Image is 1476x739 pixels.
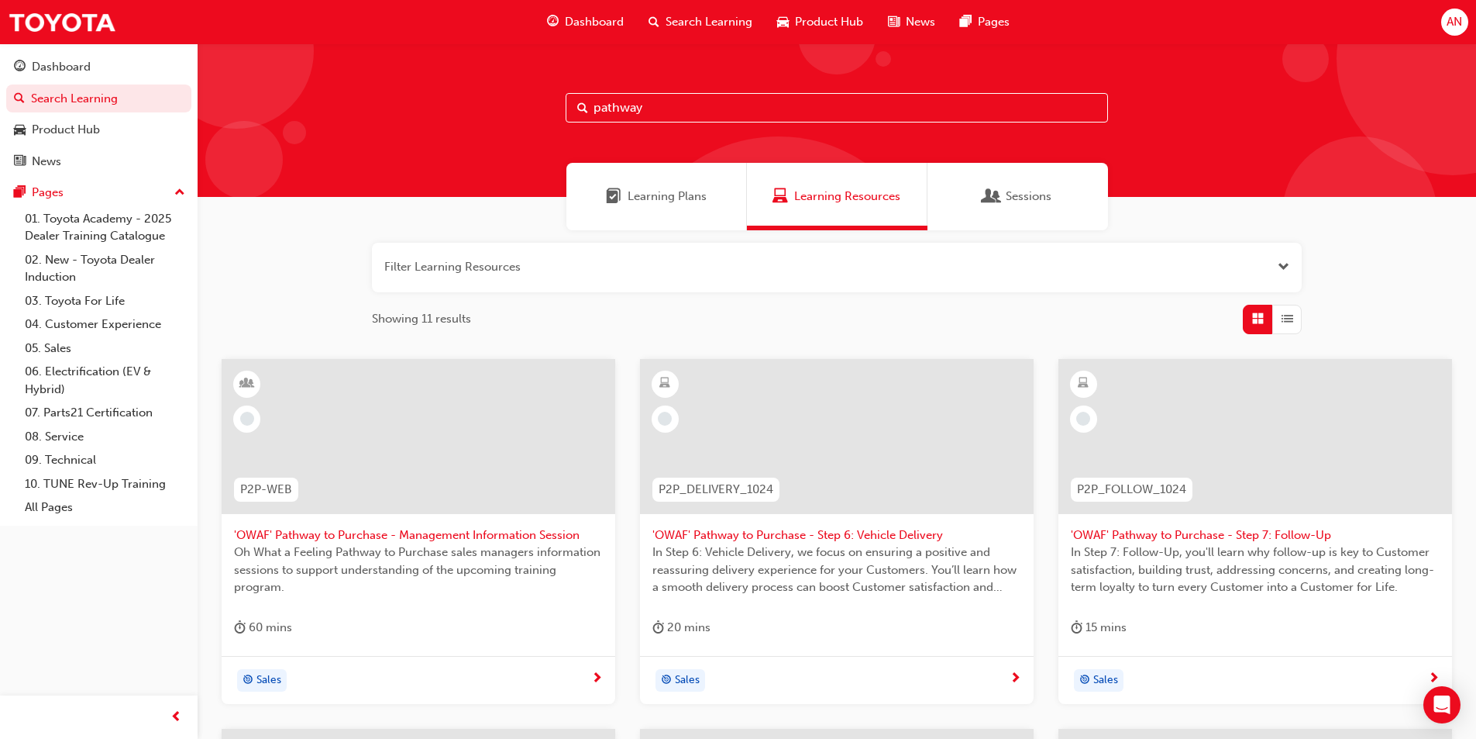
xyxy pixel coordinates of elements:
[772,188,788,205] span: Learning Resources
[242,374,253,394] span: learningResourceType_INSTRUCTOR_LED-icon
[19,360,191,401] a: 06. Electrification (EV & Hybrid)
[652,544,1021,596] span: In Step 6: Vehicle Delivery, we focus on ensuring a positive and reassuring delivery experience f...
[19,448,191,472] a: 09. Technical
[876,6,948,38] a: news-iconNews
[652,618,664,637] span: duration-icon
[6,178,191,207] button: Pages
[372,310,471,328] span: Showing 11 results
[591,672,603,686] span: next-icon
[649,12,659,32] span: search-icon
[6,85,191,113] a: Search Learning
[777,12,789,32] span: car-icon
[19,313,191,337] a: 04. Customer Experience
[1278,258,1289,276] button: Open the filter
[978,13,1010,31] span: Pages
[1076,412,1090,426] span: learningRecordVerb_NONE-icon
[628,188,707,205] span: Learning Plans
[658,412,672,426] span: learningRecordVerb_NONE-icon
[948,6,1022,38] a: pages-iconPages
[234,618,292,637] div: 60 mins
[1252,310,1264,328] span: Grid
[8,5,116,40] img: Trak
[243,671,253,691] span: target-icon
[256,672,281,689] span: Sales
[234,527,603,544] span: 'OWAF' Pathway to Purchase - Management Information Session
[1441,9,1468,36] button: AN
[1428,672,1440,686] span: next-icon
[535,6,636,38] a: guage-iconDashboard
[19,207,191,248] a: 01. Toyota Academy - 2025 Dealer Training Catalogue
[566,163,747,230] a: Learning PlansLearning Plans
[19,248,191,289] a: 02. New - Toyota Dealer Induction
[547,12,559,32] span: guage-icon
[960,12,972,32] span: pages-icon
[661,671,672,691] span: target-icon
[1447,13,1462,31] span: AN
[888,12,900,32] span: news-icon
[32,153,61,171] div: News
[6,147,191,176] a: News
[14,123,26,137] span: car-icon
[19,401,191,425] a: 07. Parts21 Certification
[234,618,246,637] span: duration-icon
[14,155,26,169] span: news-icon
[1077,481,1186,499] span: P2P_FOLLOW_1024
[174,183,185,203] span: up-icon
[6,50,191,178] button: DashboardSearch LearningProduct HubNews
[765,6,876,38] a: car-iconProduct Hub
[1079,671,1090,691] span: target-icon
[1078,374,1089,394] span: learningResourceType_ELEARNING-icon
[19,496,191,520] a: All Pages
[240,481,292,499] span: P2P-WEB
[747,163,927,230] a: Learning ResourcesLearning Resources
[659,374,670,394] span: learningResourceType_ELEARNING-icon
[666,13,752,31] span: Search Learning
[1010,672,1021,686] span: next-icon
[14,60,26,74] span: guage-icon
[234,544,603,596] span: Oh What a Feeling Pathway to Purchase sales managers information sessions to support understandin...
[1423,686,1461,723] div: Open Intercom Messenger
[32,184,64,202] div: Pages
[795,13,863,31] span: Product Hub
[6,116,191,144] a: Product Hub
[19,289,191,313] a: 03. Toyota For Life
[1071,618,1127,637] div: 15 mins
[32,58,91,76] div: Dashboard
[240,412,254,426] span: learningRecordVerb_NONE-icon
[984,188,999,205] span: Sessions
[565,13,624,31] span: Dashboard
[927,163,1108,230] a: SessionsSessions
[1282,310,1293,328] span: List
[14,186,26,200] span: pages-icon
[606,188,621,205] span: Learning Plans
[19,337,191,361] a: 05. Sales
[1006,188,1051,205] span: Sessions
[1071,618,1082,637] span: duration-icon
[1058,359,1452,705] a: P2P_FOLLOW_1024'OWAF' Pathway to Purchase - Step 7: Follow-UpIn Step 7: Follow-Up, you'll learn w...
[1071,527,1440,544] span: 'OWAF' Pathway to Purchase - Step 7: Follow-Up
[19,425,191,449] a: 08. Service
[652,527,1021,544] span: 'OWAF' Pathway to Purchase - Step 6: Vehicle Delivery
[14,92,25,106] span: search-icon
[675,672,700,689] span: Sales
[566,93,1108,123] input: Search...
[636,6,765,38] a: search-iconSearch Learning
[32,121,100,139] div: Product Hub
[652,618,710,637] div: 20 mins
[659,481,773,499] span: P2P_DELIVERY_1024
[222,359,615,705] a: P2P-WEB'OWAF' Pathway to Purchase - Management Information SessionOh What a Feeling Pathway to Pu...
[1071,544,1440,596] span: In Step 7: Follow-Up, you'll learn why follow-up is key to Customer satisfaction, building trust,...
[19,472,191,496] a: 10. TUNE Rev-Up Training
[1093,672,1118,689] span: Sales
[906,13,935,31] span: News
[6,53,191,81] a: Dashboard
[640,359,1034,705] a: P2P_DELIVERY_1024'OWAF' Pathway to Purchase - Step 6: Vehicle DeliveryIn Step 6: Vehicle Delivery...
[794,188,900,205] span: Learning Resources
[170,708,182,727] span: prev-icon
[577,99,588,117] span: Search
